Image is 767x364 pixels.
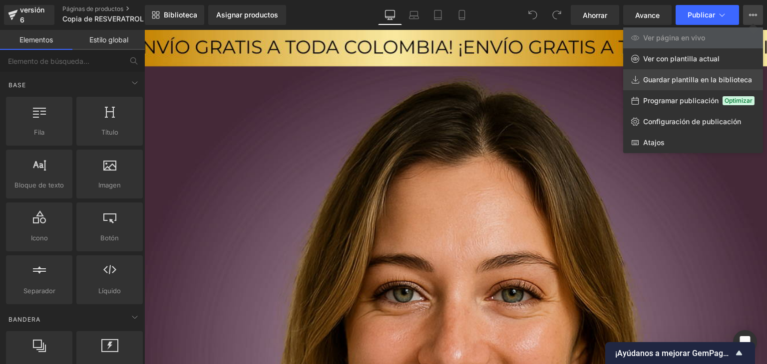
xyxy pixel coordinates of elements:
font: Biblioteca [164,10,197,19]
button: Deshacer [523,5,543,25]
font: Programar publicación [643,96,719,105]
font: Copia de RESVERATROL GOTAS [62,14,170,23]
font: Avance [635,11,660,19]
a: Computadora portátil [402,5,426,25]
font: Páginas de productos [62,5,123,12]
font: Elementos [19,35,53,44]
font: versión 6 [20,5,44,24]
button: Ver página en vivoVer con plantilla actualGuardar plantilla en la bibliotecaProgramar publicación... [743,5,763,25]
font: Botón [100,234,119,242]
font: Separador [23,287,55,295]
font: Líquido [98,287,121,295]
font: Fila [34,128,44,136]
a: Tableta [426,5,450,25]
font: Atajos [643,138,665,147]
font: Ahorrar [583,11,607,19]
button: Rehacer [547,5,567,25]
button: Mostrar encuesta - ¡Ayúdanos a mejorar GemPages! [615,347,745,359]
font: Publicar [688,10,715,19]
button: Publicar [676,5,739,25]
a: Avance [623,5,672,25]
font: Bandera [8,316,40,323]
font: Ver con plantilla actual [643,54,720,63]
a: versión 6 [4,5,54,25]
a: Nueva Biblioteca [145,5,204,25]
font: Ver página en vivo [643,33,705,42]
font: Bloque de texto [14,181,64,189]
a: Páginas de productos [62,5,177,13]
font: ¡Ayúdanos a mejorar GemPages! [615,349,734,358]
font: Guardar plantilla en la biblioteca [643,75,752,84]
font: Imagen [98,181,121,189]
font: Icono [31,234,48,242]
a: De oficina [378,5,402,25]
font: Estilo global [89,35,128,44]
a: Móvil [450,5,474,25]
font: Optimizar [725,97,753,104]
div: Abrir Intercom Messenger [733,330,757,354]
font: Título [101,128,118,136]
font: Configuración de publicación [643,117,741,126]
font: Base [8,81,26,89]
font: Asignar productos [216,10,278,19]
